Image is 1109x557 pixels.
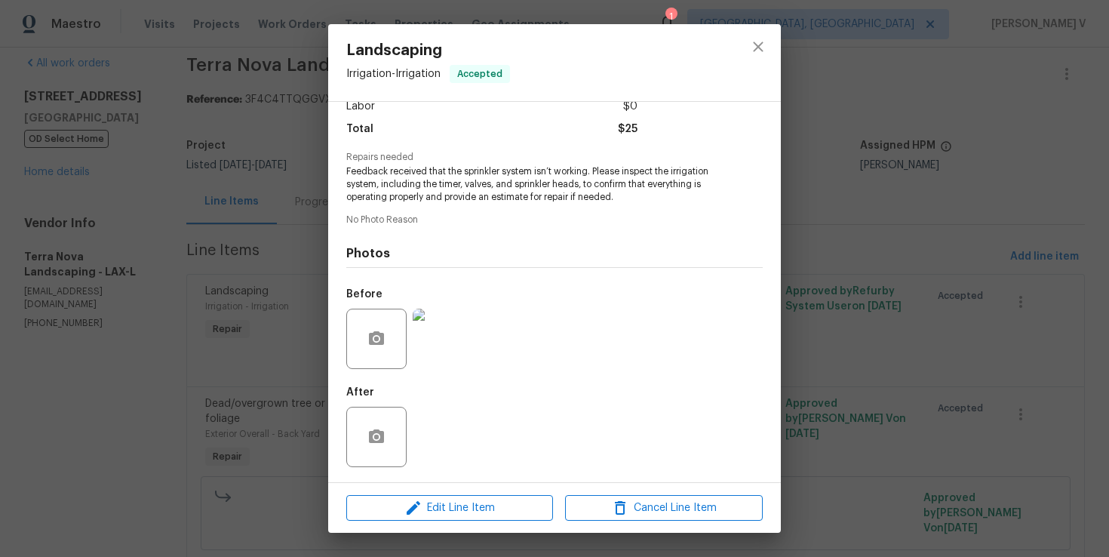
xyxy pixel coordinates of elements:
[346,387,374,398] h5: After
[565,495,763,522] button: Cancel Line Item
[346,152,763,162] span: Repairs needed
[346,246,763,261] h4: Photos
[346,165,721,203] span: Feedback received that the sprinkler system isn’t working. Please inspect the irrigation system, ...
[346,215,763,225] span: No Photo Reason
[346,96,375,118] span: Labor
[570,499,758,518] span: Cancel Line Item
[451,66,508,82] span: Accepted
[623,96,637,118] span: $0
[351,499,548,518] span: Edit Line Item
[346,42,510,59] span: Landscaping
[346,69,441,79] span: Irrigation - Irrigation
[346,495,553,522] button: Edit Line Item
[740,29,776,65] button: close
[346,118,373,140] span: Total
[665,9,676,24] div: 1
[618,118,637,140] span: $25
[346,289,382,300] h5: Before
